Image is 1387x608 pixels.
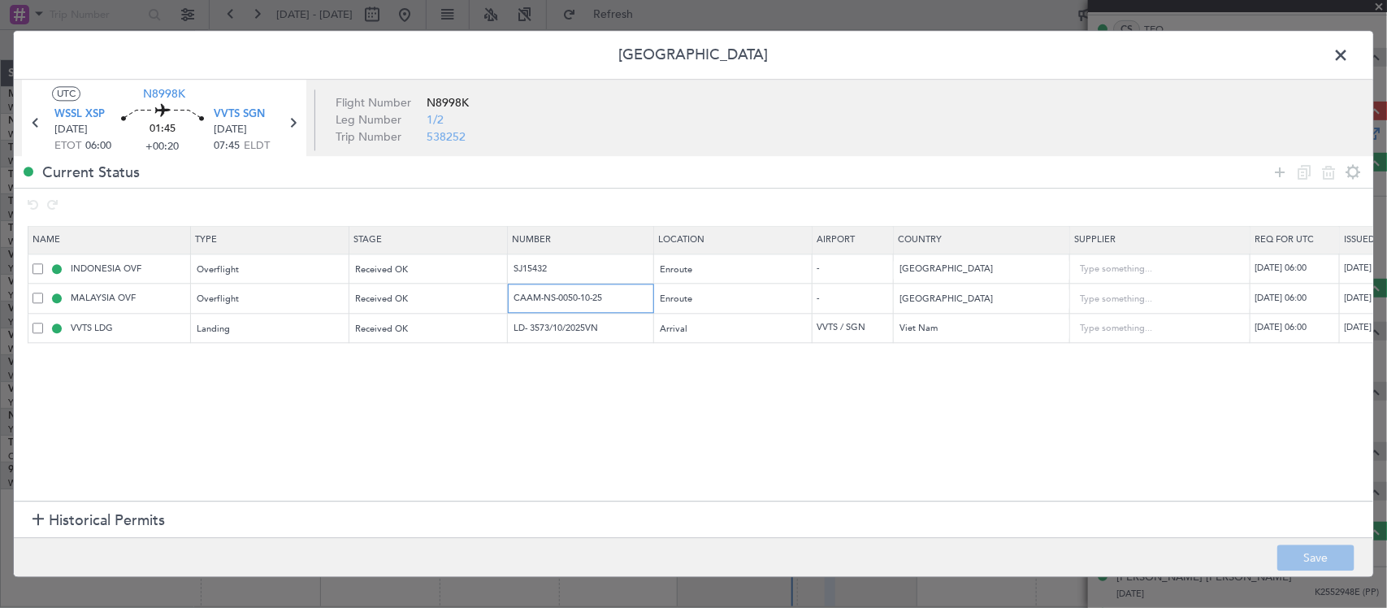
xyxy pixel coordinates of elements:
[1074,233,1116,245] span: Supplier
[1255,292,1339,306] div: [DATE] 06:00
[1080,317,1226,341] input: Type something...
[1080,287,1226,311] input: Type something...
[1255,263,1339,276] div: [DATE] 06:00
[1255,322,1339,336] div: [DATE] 06:00
[1080,258,1226,282] input: Type something...
[14,31,1373,80] header: [GEOGRAPHIC_DATA]
[1255,233,1314,245] span: Req For Utc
